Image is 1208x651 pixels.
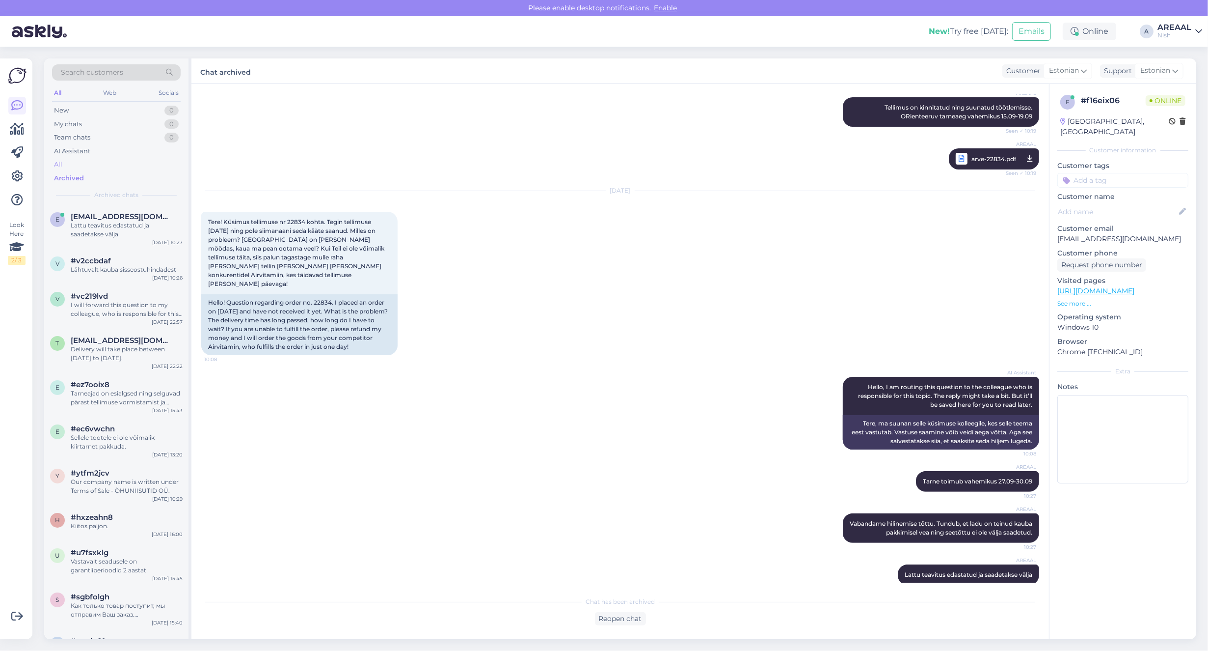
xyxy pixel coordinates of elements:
span: tmscesiulis@gmail.com [71,336,173,345]
span: 10:27 [999,492,1036,500]
div: AI Assistant [54,146,90,156]
div: Try free [DATE]: [929,26,1008,37]
a: AREAALNish [1157,24,1202,39]
span: Tellimus on kinnitatud ning suunatud töötlemisse. ORienteeruv tarneaeg vahemikus 15.09-19.09 [885,104,1034,120]
div: Web [102,86,119,99]
span: Enable [651,3,680,12]
span: e [55,428,59,435]
span: v [55,260,59,267]
div: [DATE] 10:29 [152,495,183,503]
span: Seen ✓ 10:19 [999,127,1036,135]
div: [DATE] 13:20 [152,451,183,458]
span: AI Assistant [999,369,1036,376]
div: 0 [164,106,179,115]
span: u [55,552,60,559]
input: Add name [1058,206,1177,217]
div: Delivery will take place between [DATE] to [DATE]. [71,345,183,363]
span: h [55,516,60,524]
div: Socials [157,86,181,99]
span: Vabandame hilinemise tõttu. Tundub, et ladu on teinud kauba pakkimisel vea ning seetõttu ei ole v... [850,520,1034,536]
div: 0 [164,119,179,129]
div: [DATE] 15:40 [152,619,183,626]
p: See more ... [1057,299,1188,308]
div: [DATE] 22:22 [152,363,183,370]
p: Visited pages [1057,276,1188,286]
img: Askly Logo [8,66,27,85]
b: New! [929,27,950,36]
div: All [54,160,62,170]
div: Kiitos paljon. [71,522,183,531]
div: Sellele tootele ei ole võimalik kiirtarnet pakkuda. [71,433,183,451]
span: v [55,295,59,303]
span: erics0n988@gmail.com [71,212,173,221]
div: My chats [54,119,82,129]
div: Customer information [1057,146,1188,155]
span: #quale60c [71,637,110,646]
div: Our company name is written under Terms of Sale - ÕHUNIISUTID OÜ. [71,478,183,495]
span: #ez7ooix8 [71,380,109,389]
p: Customer phone [1057,248,1188,258]
span: Hello, I am routing this question to the colleague who is responsible for this topic. The reply m... [858,383,1034,408]
div: New [54,106,69,115]
div: Tere, ma suunan selle küsimuse kolleegile, kes selle teema eest vastutab. Vastuse saamine võib ve... [843,415,1039,450]
div: [DATE] 10:27 [152,239,183,246]
p: Chrome [TECHNICAL_ID] [1057,347,1188,357]
span: #v2ccbdaf [71,256,111,265]
p: Customer name [1057,192,1188,202]
div: AREAAL [1157,24,1191,31]
span: Tere! Küsimus tellimuse nr 22834 kohta. Tegin tellimuse [DATE] ning pole siimanaani seda kääte sa... [208,218,386,287]
span: s [56,596,59,603]
span: 10:27 [999,543,1036,551]
span: Estonian [1140,65,1170,76]
a: AREAALarve-22834.pdfSeen ✓ 10:19 [949,148,1039,170]
span: AREAAL [999,506,1036,513]
span: 10:08 [204,356,241,363]
div: A [1140,25,1154,38]
div: Request phone number [1057,258,1146,272]
p: Customer email [1057,224,1188,234]
div: Как только товар поступит, мы отправим Ваш заказ. Ориентировочное время прибытия товара — с 27.09... [71,601,183,619]
div: Reopen chat [595,612,646,625]
span: arve-22834.pdf [971,153,1016,165]
div: 0 [164,133,179,142]
span: y [55,472,59,480]
span: AREAAL [999,463,1036,471]
div: Lähtuvalt kauba sisseostuhindadest [71,265,183,274]
label: Chat archived [200,64,251,78]
span: #u7fsxklg [71,548,108,557]
span: Search customers [61,67,123,78]
div: Look Here [8,221,26,265]
div: Team chats [54,133,90,142]
span: 10:08 [999,450,1036,457]
span: AREAAL [999,141,1036,148]
div: [DATE] 16:00 [152,531,183,538]
span: Online [1146,95,1185,106]
span: Seen ✓ 10:19 [999,167,1036,179]
span: Lattu teavitus edastatud ja saadetakse välja [905,571,1032,578]
span: Archived chats [94,191,138,199]
span: #ec6vwchn [71,425,115,433]
div: [DATE] [201,186,1039,195]
span: e [55,216,59,223]
div: Support [1100,66,1132,76]
p: Customer tags [1057,161,1188,171]
span: t [56,340,59,347]
div: [DATE] 22:57 [152,318,183,326]
div: [DATE] 15:45 [152,575,183,582]
div: [DATE] 15:43 [152,407,183,414]
div: I will forward this question to my colleague, who is responsible for this. The reply will be here... [71,301,183,318]
div: All [52,86,63,99]
p: [EMAIL_ADDRESS][DOMAIN_NAME] [1057,234,1188,244]
p: Browser [1057,337,1188,347]
span: AREAAL [999,557,1036,564]
p: Operating system [1057,312,1188,322]
span: #vc219lvd [71,292,108,301]
a: [URL][DOMAIN_NAME] [1057,286,1134,295]
div: Archived [54,173,84,183]
div: Customer [1002,66,1041,76]
span: #sgbfolgh [71,593,109,601]
span: Chat has been archived [586,597,655,606]
button: Emails [1012,22,1051,41]
span: f [1066,98,1070,106]
span: Tarne toimub vahemikus 27.09-30.09 [923,478,1032,485]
